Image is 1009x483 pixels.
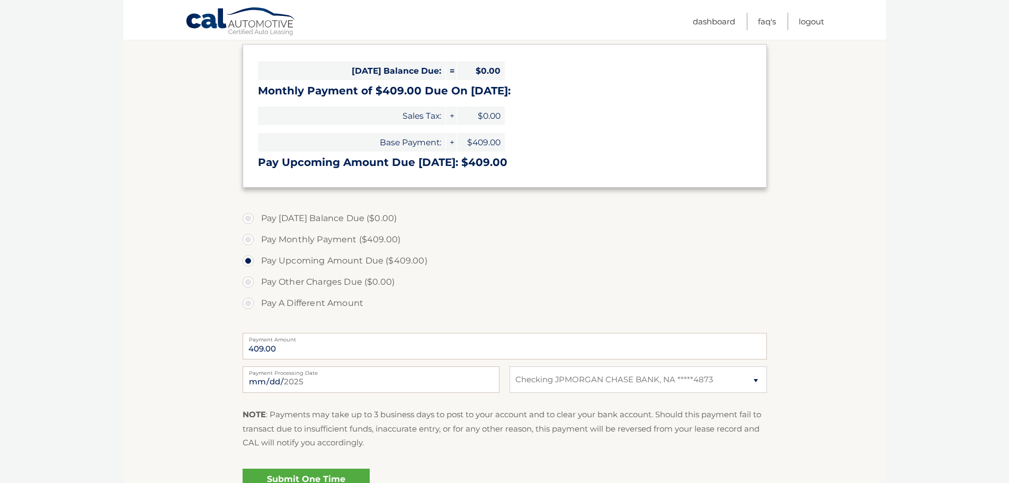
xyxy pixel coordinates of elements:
label: Pay Monthly Payment ($409.00) [243,229,767,250]
span: Sales Tax: [258,107,445,125]
label: Pay [DATE] Balance Due ($0.00) [243,208,767,229]
a: Logout [799,13,824,30]
input: Payment Amount [243,333,767,359]
span: $0.00 [457,62,505,80]
a: Cal Automotive [185,7,297,38]
span: $409.00 [457,133,505,152]
label: Pay A Different Amount [243,293,767,314]
span: = [446,62,457,80]
span: Base Payment: [258,133,445,152]
strong: NOTE [243,409,266,419]
a: Dashboard [693,13,735,30]
span: + [446,107,457,125]
span: $0.00 [457,107,505,125]
span: [DATE] Balance Due: [258,62,445,80]
label: Pay Other Charges Due ($0.00) [243,271,767,293]
input: Payment Date [243,366,499,393]
a: FAQ's [758,13,776,30]
label: Payment Amount [243,333,767,341]
label: Payment Processing Date [243,366,499,375]
h3: Monthly Payment of $409.00 Due On [DATE]: [258,84,752,98]
label: Pay Upcoming Amount Due ($409.00) [243,250,767,271]
p: : Payments may take up to 3 business days to post to your account and to clear your bank account.... [243,408,767,450]
span: + [446,133,457,152]
h3: Pay Upcoming Amount Due [DATE]: $409.00 [258,156,752,169]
